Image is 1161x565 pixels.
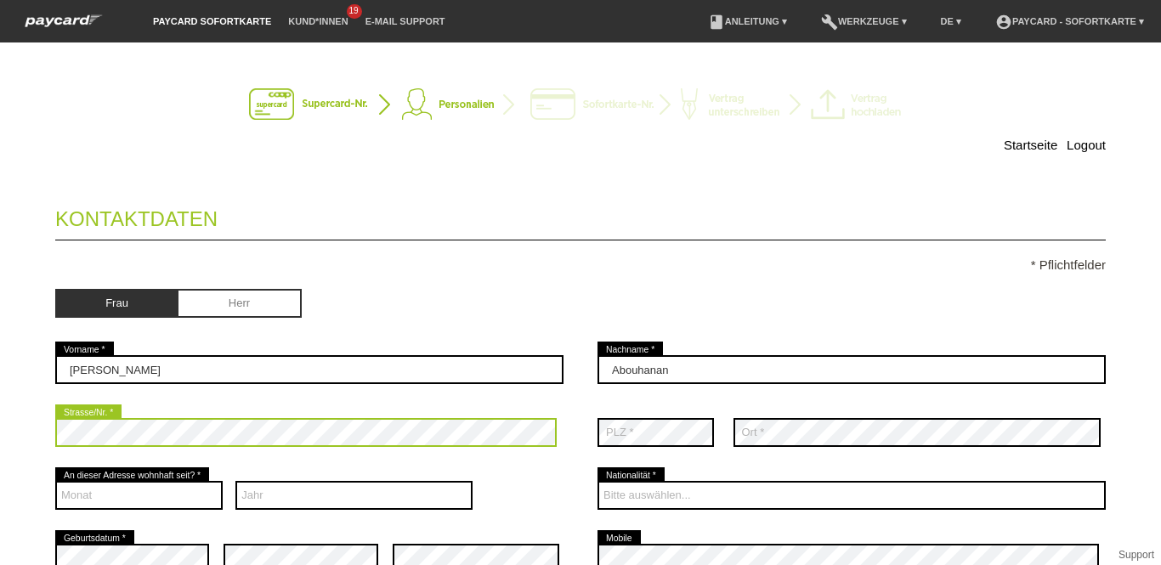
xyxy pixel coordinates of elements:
[987,16,1153,26] a: account_circlepaycard - Sofortkarte ▾
[280,16,356,26] a: Kund*innen
[932,16,970,26] a: DE ▾
[699,16,796,26] a: bookAnleitung ▾
[55,257,1106,272] p: * Pflichtfelder
[821,14,838,31] i: build
[55,190,1106,240] legend: Kontaktdaten
[1119,549,1154,561] a: Support
[1067,138,1106,152] a: Logout
[144,16,280,26] a: paycard Sofortkarte
[17,20,110,32] a: paycard Sofortkarte
[995,14,1012,31] i: account_circle
[708,14,725,31] i: book
[17,12,110,30] img: paycard Sofortkarte
[357,16,454,26] a: E-Mail Support
[249,88,912,122] img: instantcard-v3-de-2.png
[1004,138,1057,152] a: Startseite
[813,16,915,26] a: buildWerkzeuge ▾
[347,4,362,19] span: 19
